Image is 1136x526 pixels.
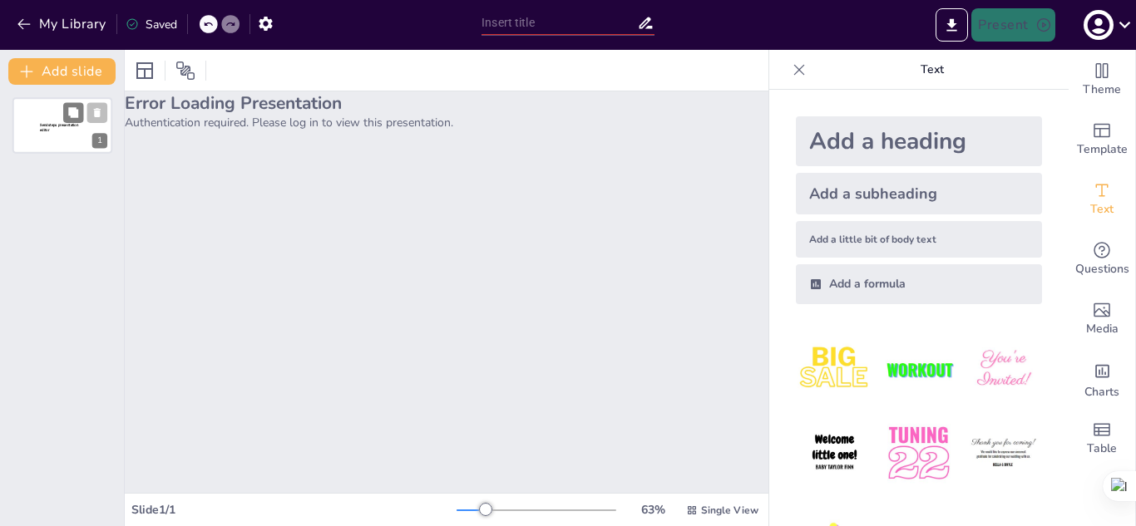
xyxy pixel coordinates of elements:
[87,102,107,122] button: Cannot delete last slide
[1090,200,1114,219] span: Text
[92,134,107,149] div: 1
[125,115,768,130] p: Authentication required. Please log in to view this presentation.
[1069,289,1135,349] div: Add images, graphics, shapes or video
[40,123,78,132] span: Sendsteps presentation editor
[701,504,758,517] span: Single View
[965,415,1042,492] img: 6.jpeg
[1083,81,1121,99] span: Theme
[12,97,112,154] div: 1
[796,221,1042,258] div: Add a little bit of body text
[1087,440,1117,458] span: Table
[1077,140,1128,159] span: Template
[936,8,968,42] button: Export to PowerPoint
[965,331,1042,408] img: 3.jpeg
[8,58,116,85] button: Add slide
[175,61,195,81] span: Position
[1069,110,1135,170] div: Add ready made slides
[126,17,177,32] div: Saved
[1069,409,1135,469] div: Add a table
[1086,320,1119,338] span: Media
[125,91,768,115] h2: Error Loading Presentation
[131,57,158,84] div: Layout
[1084,383,1119,401] span: Charts
[1069,349,1135,409] div: Add charts and graphs
[971,8,1055,42] button: Present
[12,11,113,37] button: My Library
[131,502,457,518] div: Slide 1 / 1
[1069,229,1135,289] div: Get real-time input from your audience
[880,415,957,492] img: 5.jpeg
[796,331,873,408] img: 1.jpeg
[880,331,957,408] img: 2.jpeg
[796,173,1042,214] div: Add a subheading
[812,50,1052,90] p: Text
[63,102,83,122] button: Duplicate Slide
[796,264,1042,304] div: Add a formula
[796,415,873,492] img: 4.jpeg
[482,11,637,35] input: Insert title
[796,116,1042,166] div: Add a heading
[1069,170,1135,229] div: Add text boxes
[633,502,673,518] div: 63 %
[1075,260,1129,278] span: Questions
[1069,50,1135,110] div: Change the overall theme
